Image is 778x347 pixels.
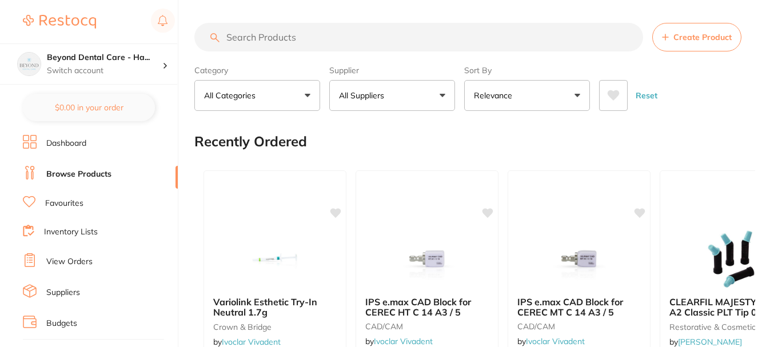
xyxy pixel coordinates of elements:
[204,90,260,101] p: All Categories
[194,23,643,51] input: Search Products
[46,318,77,329] a: Budgets
[329,80,455,111] button: All Suppliers
[694,230,768,288] img: CLEARFIL MAJESTY ES-2 A2 Classic PLT Tip 0.25g x 20
[45,198,83,209] a: Favourites
[46,287,80,298] a: Suppliers
[194,80,320,111] button: All Categories
[673,33,732,42] span: Create Product
[329,65,455,75] label: Supplier
[46,138,86,149] a: Dashboard
[632,80,661,111] button: Reset
[669,337,742,347] span: by
[238,230,312,288] img: Variolink Esthetic Try-In Neutral 1.7g
[390,230,464,288] img: IPS e.max CAD Block for CEREC HT C 14 A3 / 5
[464,80,590,111] button: Relevance
[194,65,320,75] label: Category
[464,65,590,75] label: Sort By
[339,90,389,101] p: All Suppliers
[542,230,616,288] img: IPS e.max CAD Block for CEREC MT C 14 A3 / 5
[213,337,281,347] span: by
[23,9,96,35] a: Restocq Logo
[365,322,489,331] small: CAD/CAM
[213,322,337,332] small: crown & bridge
[46,169,111,180] a: Browse Products
[222,337,281,347] a: Ivoclar Vivadent
[365,297,489,318] b: IPS e.max CAD Block for CEREC HT C 14 A3 / 5
[23,94,155,121] button: $0.00 in your order
[374,336,433,346] a: Ivoclar Vivadent
[47,65,162,77] p: Switch account
[46,256,93,268] a: View Orders
[23,15,96,29] img: Restocq Logo
[44,226,98,238] a: Inventory Lists
[678,337,742,347] a: [PERSON_NAME]
[194,134,307,150] h2: Recently Ordered
[18,53,41,75] img: Beyond Dental Care - Hamilton
[47,52,162,63] h4: Beyond Dental Care - Hamilton
[365,336,433,346] span: by
[517,297,641,318] b: IPS e.max CAD Block for CEREC MT C 14 A3 / 5
[213,297,337,318] b: Variolink Esthetic Try-In Neutral 1.7g
[652,23,741,51] button: Create Product
[517,322,641,331] small: CAD/CAM
[526,336,585,346] a: Ivoclar Vivadent
[517,336,585,346] span: by
[474,90,517,101] p: Relevance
